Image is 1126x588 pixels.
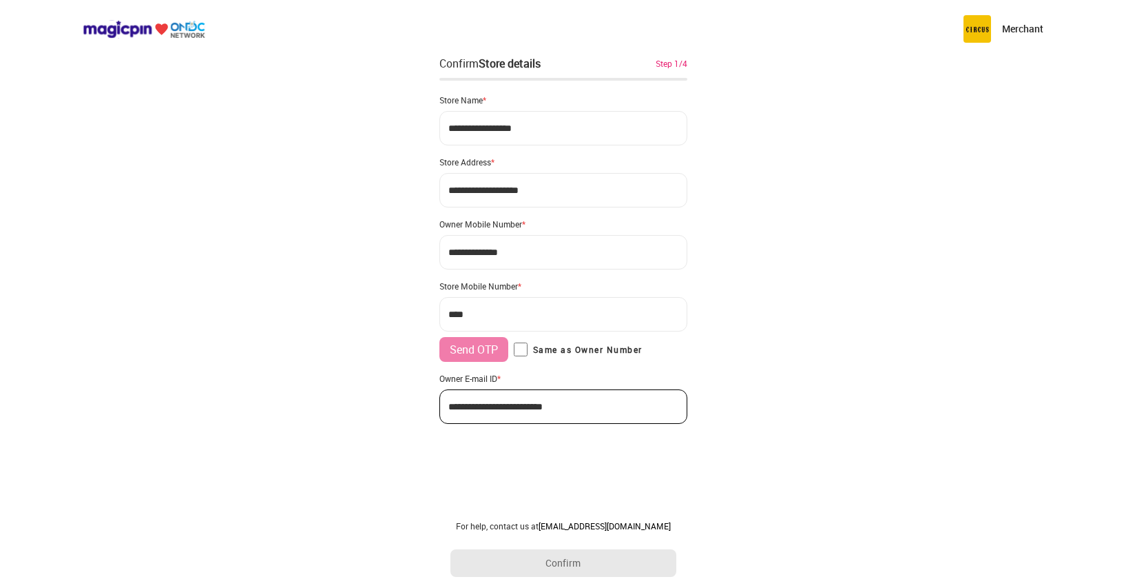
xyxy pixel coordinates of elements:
[439,219,687,230] div: Owner Mobile Number
[83,20,205,39] img: ondc-logo-new-small.8a59708e.svg
[479,56,541,71] div: Store details
[514,343,643,356] label: Same as Owner Number
[514,343,528,356] input: Same as Owner Number
[439,337,508,362] button: Send OTP
[450,520,676,531] div: For help, contact us at
[439,156,687,168] div: Store Address
[439,55,541,72] div: Confirm
[656,57,687,70] div: Step 1/4
[439,281,687,292] div: Store Mobile Number
[963,15,991,43] img: circus.b677b59b.png
[1002,22,1043,36] p: Merchant
[450,549,676,577] button: Confirm
[439,373,687,384] div: Owner E-mail ID
[439,94,687,105] div: Store Name
[539,520,671,531] a: [EMAIL_ADDRESS][DOMAIN_NAME]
